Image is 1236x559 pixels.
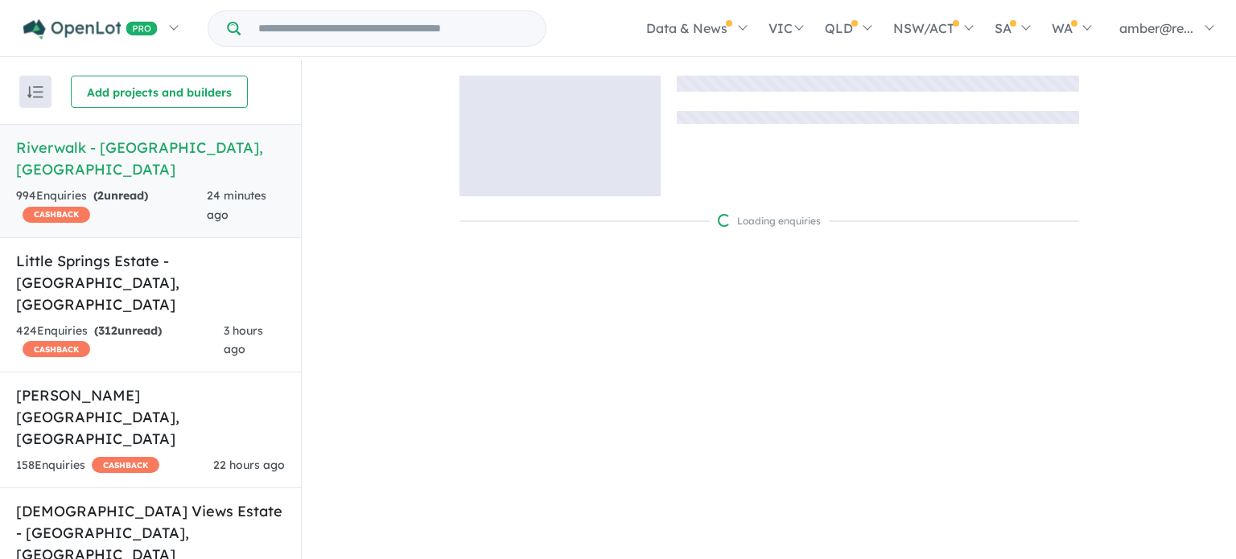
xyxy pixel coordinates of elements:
[16,384,285,450] h5: [PERSON_NAME][GEOGRAPHIC_DATA] , [GEOGRAPHIC_DATA]
[23,341,90,357] span: CASHBACK
[718,213,821,229] div: Loading enquiries
[98,323,117,338] span: 312
[1119,20,1193,36] span: amber@re...
[93,188,148,203] strong: ( unread)
[213,458,285,472] span: 22 hours ago
[71,76,248,108] button: Add projects and builders
[207,188,266,222] span: 24 minutes ago
[16,322,224,360] div: 424 Enquir ies
[23,207,90,223] span: CASHBACK
[23,19,158,39] img: Openlot PRO Logo White
[94,323,162,338] strong: ( unread)
[97,188,104,203] span: 2
[27,86,43,98] img: sort.svg
[16,456,159,475] div: 158 Enquir ies
[92,457,159,473] span: CASHBACK
[244,11,542,46] input: Try estate name, suburb, builder or developer
[224,323,263,357] span: 3 hours ago
[16,187,207,225] div: 994 Enquir ies
[16,137,285,180] h5: Riverwalk - [GEOGRAPHIC_DATA] , [GEOGRAPHIC_DATA]
[16,250,285,315] h5: Little Springs Estate - [GEOGRAPHIC_DATA] , [GEOGRAPHIC_DATA]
